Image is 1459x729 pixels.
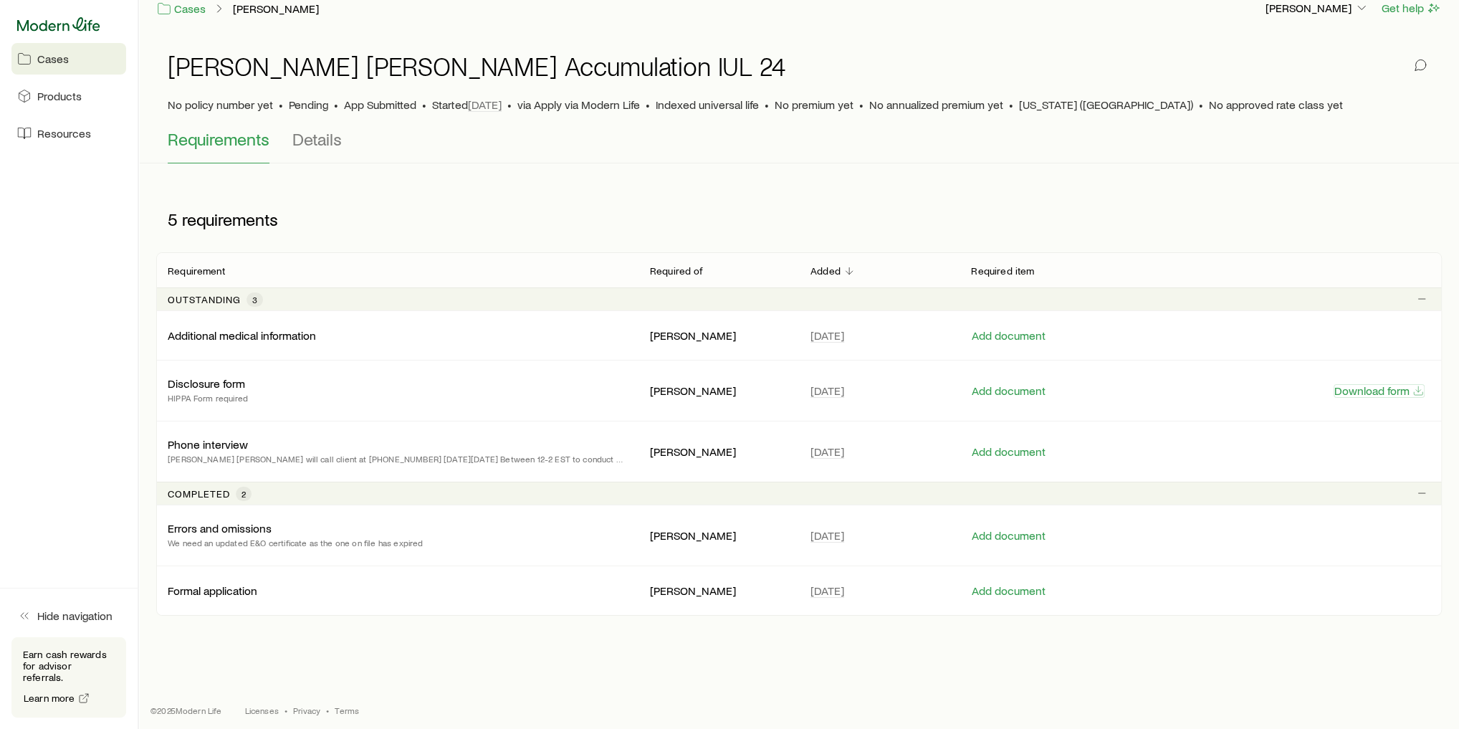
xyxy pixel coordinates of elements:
span: [DATE] [810,328,844,343]
span: [DATE] [810,528,844,543]
button: Download form [1334,384,1425,398]
p: Required item [971,265,1034,277]
span: [DATE] [810,583,844,598]
p: Started [432,97,502,112]
a: Resources [11,118,126,149]
span: Requirements [168,129,269,149]
button: Add document [971,584,1046,598]
p: Additional medical information [168,328,316,343]
p: Earn cash rewards for advisor referrals. [23,649,115,683]
button: Hide navigation [11,600,126,632]
p: [PERSON_NAME] [650,528,788,543]
span: • [1199,97,1203,112]
a: [PERSON_NAME] [232,2,320,16]
p: Formal application [168,583,257,598]
p: [PERSON_NAME] [650,383,788,398]
span: No policy number yet [168,97,273,112]
span: [DATE] [468,97,502,112]
p: Errors and omissions [168,521,272,535]
a: Products [11,80,126,112]
p: We need an updated E&O certificate as the one on file has expired [168,535,423,550]
span: • [334,97,338,112]
p: [PERSON_NAME] [PERSON_NAME] will call client at [PHONE_NUMBER] [DATE][DATE] Between 12-2 EST to c... [168,452,627,466]
p: Required of [650,265,704,277]
p: Outstanding [168,294,241,305]
span: Indexed universal life [656,97,759,112]
button: Add document [971,329,1046,343]
span: Hide navigation [37,609,113,623]
span: [DATE] [810,444,844,459]
span: • [279,97,283,112]
a: Cases [156,1,206,17]
span: App Submitted [344,97,416,112]
p: © 2025 Modern Life [150,705,222,716]
span: No annualized premium yet [869,97,1003,112]
span: No approved rate class yet [1209,97,1343,112]
span: Products [37,89,82,103]
span: • [646,97,650,112]
a: Terms [335,705,359,716]
a: Licenses [245,705,279,716]
span: Learn more [24,693,75,703]
span: Cases [37,52,69,66]
p: Requirement [168,265,225,277]
button: Add document [971,445,1046,459]
span: [US_STATE] ([GEOGRAPHIC_DATA]) [1019,97,1193,112]
span: 5 [168,209,178,229]
p: Phone interview [168,437,248,452]
span: requirements [182,209,278,229]
h1: [PERSON_NAME] [PERSON_NAME] Accumulation IUL 24 [168,52,785,80]
div: Application details tabs [168,129,1430,163]
span: No premium yet [775,97,853,112]
span: • [507,97,512,112]
span: • [1009,97,1013,112]
p: HIPPA Form required [168,391,248,405]
span: • [326,705,329,716]
p: Completed [168,488,230,500]
button: Add document [971,384,1046,398]
p: Added [810,265,841,277]
span: • [422,97,426,112]
a: Privacy [293,705,320,716]
span: 3 [252,294,257,305]
span: via Apply via Modern Life [517,97,640,112]
p: Pending [289,97,328,112]
span: • [284,705,287,716]
span: Resources [37,126,91,140]
button: Add document [971,529,1046,543]
a: Cases [11,43,126,75]
div: Earn cash rewards for advisor referrals.Learn more [11,637,126,718]
span: 2 [241,488,246,500]
span: Details [292,129,342,149]
p: Disclosure form [168,376,245,391]
p: [PERSON_NAME] [650,328,788,343]
p: [PERSON_NAME] [650,583,788,598]
p: [PERSON_NAME] [1266,1,1369,15]
span: • [765,97,769,112]
span: [DATE] [810,383,844,398]
p: [PERSON_NAME] [650,444,788,459]
span: • [859,97,864,112]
